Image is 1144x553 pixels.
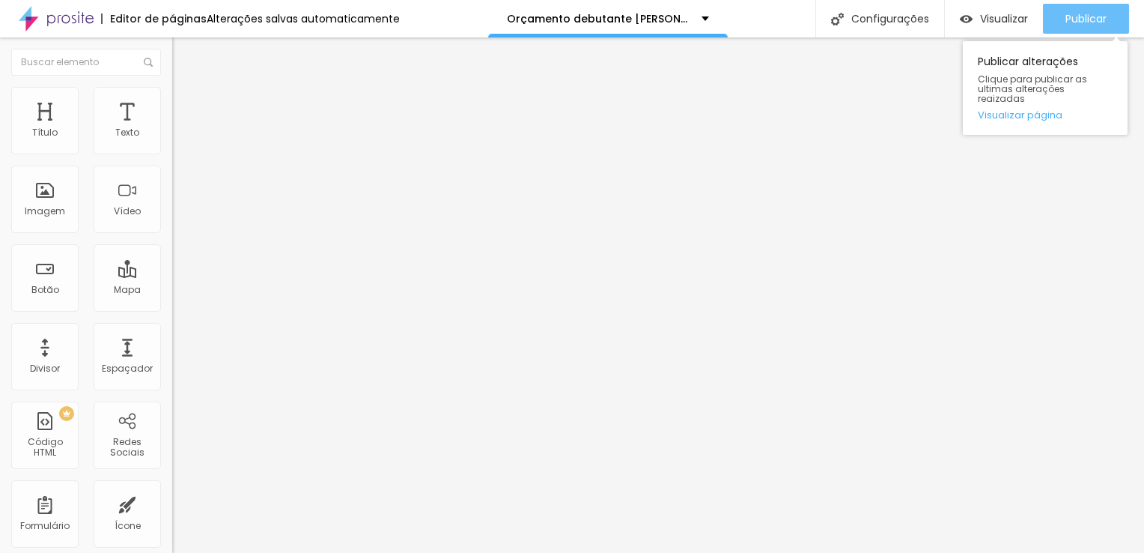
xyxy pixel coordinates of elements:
div: Imagem [25,206,65,217]
img: view-1.svg [960,13,973,25]
img: Icone [831,13,844,25]
button: Publicar [1043,4,1129,34]
div: Código HTML [15,437,74,459]
div: Espaçador [102,363,153,374]
div: Vídeo [114,206,141,217]
span: Clique para publicar as ultimas alterações reaizadas [978,74,1113,104]
div: Formulário [20,521,70,531]
div: Botão [31,285,59,295]
div: Mapa [114,285,141,295]
div: Texto [115,127,139,138]
div: Divisor [30,363,60,374]
span: Publicar [1065,13,1107,25]
span: Visualizar [980,13,1028,25]
div: Publicar alterações [963,41,1128,135]
div: Editor de páginas [101,13,207,24]
div: Ícone [115,521,141,531]
img: Icone [144,58,153,67]
div: Título [32,127,58,138]
input: Buscar elemento [11,49,161,76]
div: Redes Sociais [97,437,156,459]
div: Alterações salvas automaticamente [207,13,400,24]
p: Orçamento debutante [PERSON_NAME] [507,13,690,24]
button: Visualizar [945,4,1043,34]
a: Visualizar página [978,110,1113,120]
